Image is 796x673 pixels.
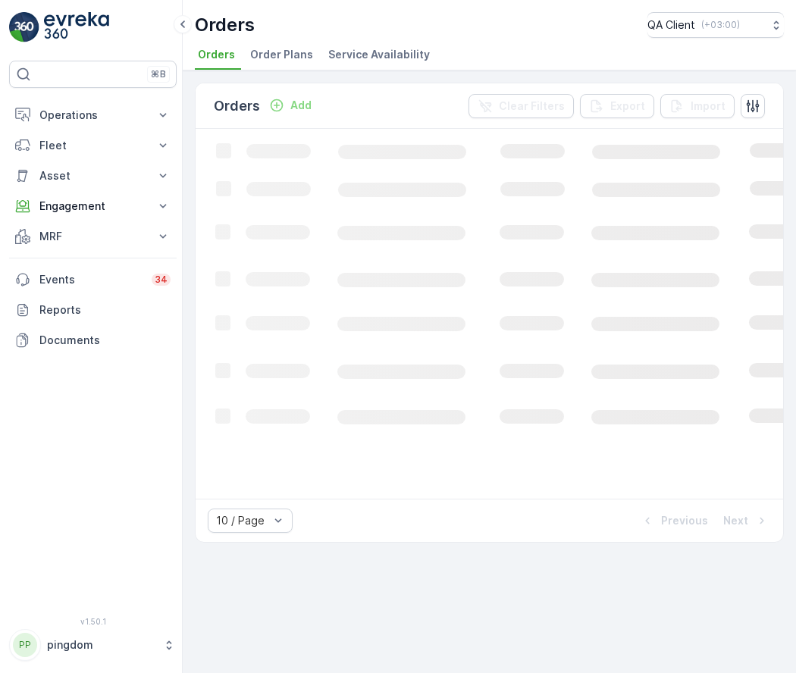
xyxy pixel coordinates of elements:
p: Export [610,99,645,114]
div: PP [13,633,37,657]
p: Import [691,99,725,114]
p: Previous [661,513,708,528]
p: Reports [39,302,171,318]
p: Add [290,98,312,113]
button: Add [263,96,318,114]
button: QA Client(+03:00) [647,12,784,38]
img: logo [9,12,39,42]
p: Orders [195,13,255,37]
a: Events34 [9,265,177,295]
button: PPpingdom [9,629,177,661]
span: Orders [198,47,235,62]
span: Order Plans [250,47,313,62]
span: Service Availability [328,47,430,62]
button: Asset [9,161,177,191]
p: ( +03:00 ) [701,19,740,31]
p: Operations [39,108,146,123]
img: logo_light-DOdMpM7g.png [44,12,109,42]
button: Operations [9,100,177,130]
p: QA Client [647,17,695,33]
a: Documents [9,325,177,355]
p: Fleet [39,138,146,153]
p: Orders [214,95,260,117]
a: Reports [9,295,177,325]
button: Clear Filters [469,94,574,118]
button: Previous [638,512,710,530]
p: Next [723,513,748,528]
p: ⌘B [151,68,166,80]
p: 34 [155,274,168,286]
p: Documents [39,333,171,348]
p: Events [39,272,143,287]
p: Clear Filters [499,99,565,114]
p: Engagement [39,199,146,214]
span: v 1.50.1 [9,617,177,626]
p: Asset [39,168,146,183]
p: pingdom [47,637,155,653]
button: Next [722,512,771,530]
button: MRF [9,221,177,252]
button: Fleet [9,130,177,161]
button: Engagement [9,191,177,221]
button: Import [660,94,735,118]
p: MRF [39,229,146,244]
button: Export [580,94,654,118]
